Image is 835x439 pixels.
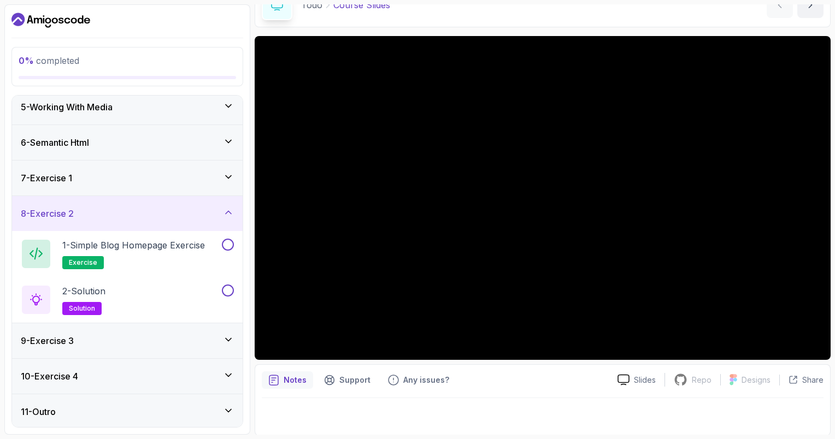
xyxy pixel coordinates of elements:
[21,370,78,383] h3: 10 - Exercise 4
[12,394,243,429] button: 11-Outro
[284,375,307,385] p: Notes
[11,11,90,29] a: Dashboard
[21,239,234,269] button: 1-Simple Blog Homepage Exerciseexercise
[802,375,824,385] p: Share
[21,334,74,347] h3: 9 - Exercise 3
[12,125,243,160] button: 6-Semantic Html
[403,375,449,385] p: Any issues?
[779,375,824,385] button: Share
[19,55,79,66] span: completed
[69,258,97,267] span: exercise
[12,359,243,394] button: 10-Exercise 4
[21,136,89,149] h3: 6 - Semantic Html
[634,375,656,385] p: Slides
[742,375,771,385] p: Designs
[62,284,105,298] p: 2 - Solution
[21,405,56,418] h3: 11 - Outro
[19,55,34,66] span: 0 %
[21,207,74,220] h3: 8 - Exercise 2
[12,323,243,358] button: 9-Exercise 3
[12,90,243,124] button: 5-Working With Media
[21,284,234,315] button: 2-Solutionsolution
[317,371,377,389] button: Support button
[609,374,665,385] a: Slides
[21,171,72,185] h3: 7 - Exercise 1
[12,161,243,195] button: 7-Exercise 1
[21,100,113,114] h3: 5 - Working With Media
[12,196,243,231] button: 8-Exercise 2
[692,375,711,385] p: Repo
[339,375,371,385] p: Support
[69,304,95,313] span: solution
[62,239,205,252] p: 1 - Simple Blog Homepage Exercise
[381,371,456,389] button: Feedback button
[262,371,313,389] button: notes button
